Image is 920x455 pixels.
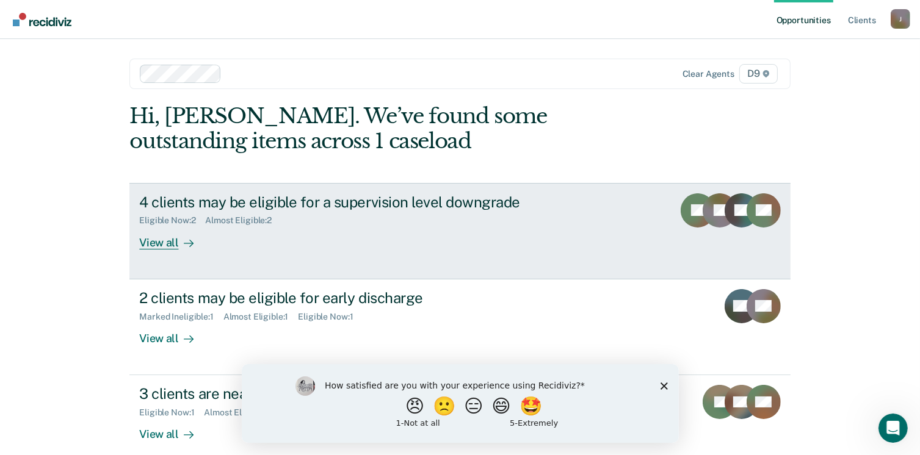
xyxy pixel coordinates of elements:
div: Clear agents [683,69,734,79]
div: 3 clients are nearing or past their full-term release date [139,385,568,403]
div: View all [139,418,208,442]
span: D9 [739,64,778,84]
div: 2 clients may be eligible for early discharge [139,289,568,307]
button: Profile dropdown button [891,9,910,29]
iframe: Survey by Kim from Recidiviz [242,364,679,443]
a: 4 clients may be eligible for a supervision level downgradeEligible Now:2Almost Eligible:2View all [129,183,790,279]
div: Eligible Now : 1 [298,312,363,322]
a: 2 clients may be eligible for early dischargeMarked Ineligible:1Almost Eligible:1Eligible Now:1Vi... [129,279,790,375]
div: Almost Eligible : 1 [223,312,299,322]
img: Recidiviz [13,13,71,26]
div: Eligible Now : 1 [139,407,204,418]
div: Hi, [PERSON_NAME]. We’ve found some outstanding items across 1 caseload [129,104,658,154]
div: Marked Ineligible : 1 [139,312,223,322]
div: View all [139,321,208,345]
div: Eligible Now : 2 [139,215,205,226]
div: Almost Eligible : 2 [204,407,280,418]
div: Almost Eligible : 2 [205,215,281,226]
div: 4 clients may be eligible for a supervision level downgrade [139,193,568,211]
iframe: Intercom live chat [878,414,908,443]
div: View all [139,226,208,249]
div: J [891,9,910,29]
